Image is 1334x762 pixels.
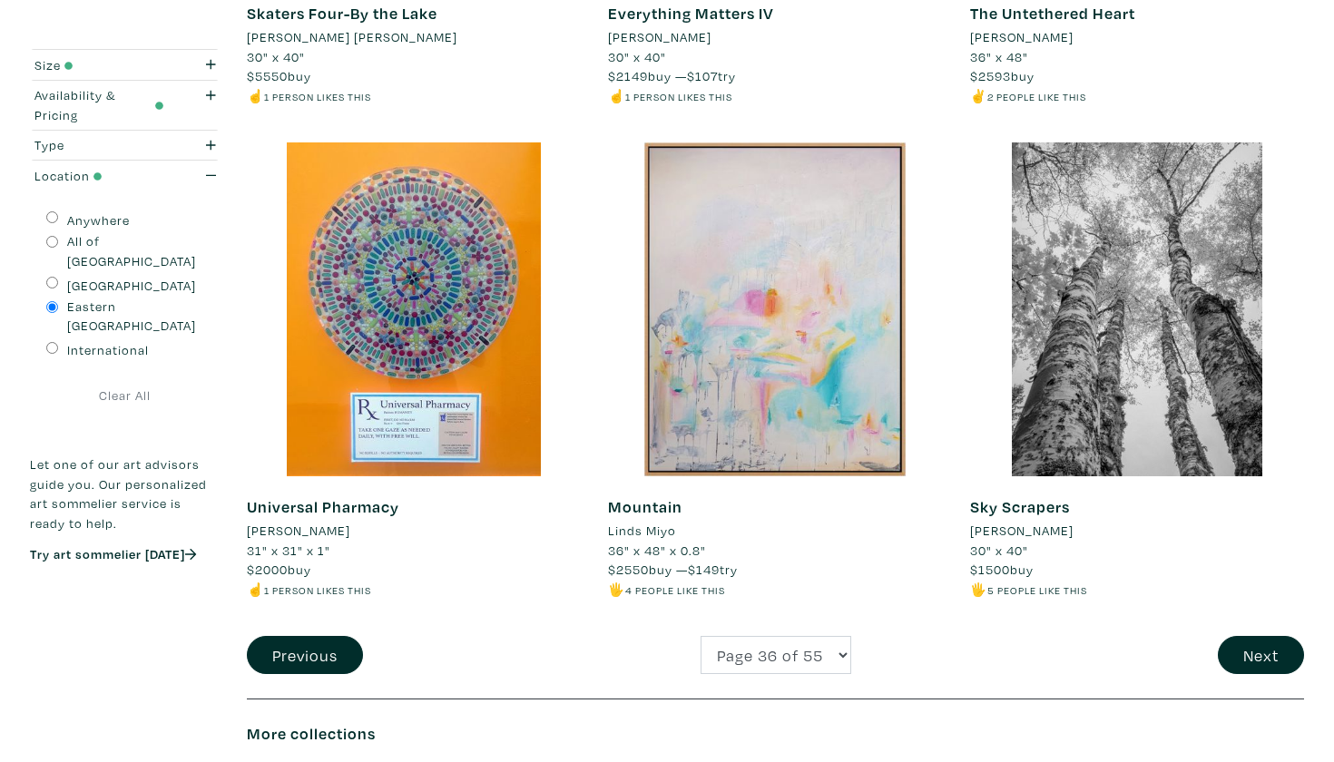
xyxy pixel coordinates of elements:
a: Try art sommelier [DATE] [30,545,197,562]
li: ✌️ [970,86,1304,106]
label: [GEOGRAPHIC_DATA] [67,276,196,296]
li: [PERSON_NAME] [PERSON_NAME] [247,27,457,47]
span: 30" x 40" [608,48,666,65]
div: Location [34,166,164,186]
button: Type [30,131,220,161]
span: buy [247,67,311,84]
a: Mountain [608,496,682,517]
li: 🖐️ [608,580,942,600]
li: Linds Miyo [608,521,676,541]
span: $2149 [608,67,648,84]
span: buy [970,561,1034,578]
div: Size [34,55,164,75]
span: $1500 [970,561,1010,578]
a: [PERSON_NAME] [608,27,942,47]
li: ☝️ [247,86,581,106]
span: $2593 [970,67,1011,84]
button: Size [30,50,220,80]
label: Eastern [GEOGRAPHIC_DATA] [67,297,204,336]
a: [PERSON_NAME] [970,27,1304,47]
a: Skaters Four-By the Lake [247,3,437,24]
p: Let one of our art advisors guide you. Our personalized art sommelier service is ready to help. [30,454,220,532]
span: $5550 [247,67,288,84]
a: [PERSON_NAME] [970,521,1304,541]
button: Next [1218,636,1304,675]
span: buy [247,561,311,578]
span: buy [970,67,1035,84]
span: $2000 [247,561,288,578]
a: Universal Pharmacy [247,496,399,517]
a: [PERSON_NAME] [PERSON_NAME] [247,27,581,47]
span: buy — try [608,67,736,84]
small: 1 person likes this [264,90,371,103]
button: Availability & Pricing [30,81,220,130]
iframe: Customer reviews powered by Trustpilot [30,581,220,620]
h6: More collections [247,724,1304,744]
div: Type [34,135,164,155]
button: Previous [247,636,363,675]
small: 2 people like this [987,90,1086,103]
small: 5 people like this [987,583,1087,597]
a: Linds Miyo [608,521,942,541]
span: $2550 [608,561,649,578]
span: 36" x 48" [970,48,1028,65]
small: 1 person likes this [625,90,732,103]
a: Everything Matters IV [608,3,774,24]
li: [PERSON_NAME] [970,521,1074,541]
span: 30" x 40" [970,542,1028,559]
li: [PERSON_NAME] [608,27,711,47]
span: $107 [687,67,718,84]
a: Sky Scrapers [970,496,1070,517]
button: Location [30,161,220,190]
a: Clear All [30,386,220,405]
a: The Untethered Heart [970,3,1135,24]
label: All of [GEOGRAPHIC_DATA] [67,231,204,270]
a: [PERSON_NAME] [247,521,581,541]
li: ☝️ [247,580,581,600]
label: Anywhere [67,210,130,230]
span: $149 [688,561,720,578]
span: 36" x 48" x 0.8" [608,542,706,559]
li: 🖐️ [970,580,1304,600]
li: [PERSON_NAME] [970,27,1074,47]
small: 4 people like this [625,583,725,597]
div: Availability & Pricing [34,85,164,124]
small: 1 person likes this [264,583,371,597]
li: ☝️ [608,86,942,106]
li: [PERSON_NAME] [247,521,350,541]
span: 30" x 40" [247,48,305,65]
label: International [67,340,149,360]
span: buy — try [608,561,738,578]
span: 31" x 31" x 1" [247,542,330,559]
